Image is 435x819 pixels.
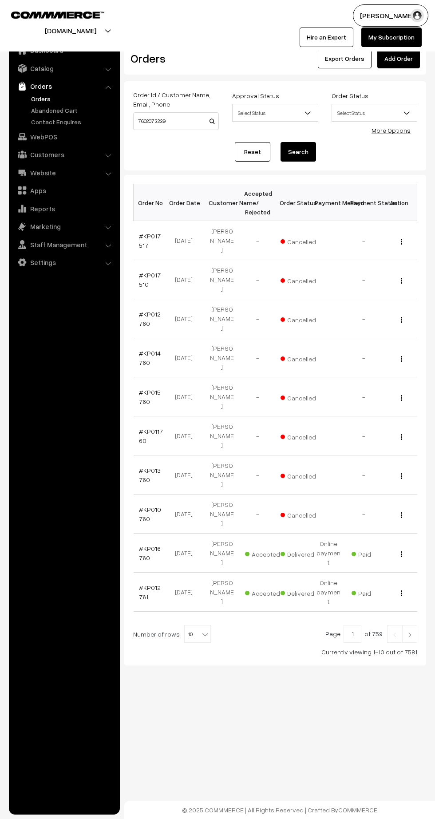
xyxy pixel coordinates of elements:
[139,388,161,405] a: #KP015760
[185,625,210,643] span: 10
[169,495,204,534] td: [DATE]
[401,434,402,440] img: Menu
[11,182,117,198] a: Apps
[401,317,402,323] img: Menu
[346,338,382,377] td: -
[124,801,435,819] footer: © 2025 COMMMERCE | All Rights Reserved | Crafted By
[401,395,402,401] img: Menu
[346,184,382,221] th: Payment Status
[281,352,325,364] span: Cancelled
[169,299,204,338] td: [DATE]
[401,356,402,362] img: Menu
[401,590,402,596] img: Menu
[139,506,161,522] a: #KP010760
[11,165,117,181] a: Website
[240,455,275,495] td: -
[361,28,422,47] a: My Subscription
[311,573,346,612] td: Online payment
[332,105,417,121] span: Select Status
[139,310,161,327] a: #KP012760
[139,349,161,366] a: #KP014760
[29,117,117,127] a: Contact Enquires
[204,455,240,495] td: [PERSON_NAME]
[401,239,402,245] img: Menu
[232,91,279,100] label: Approval Status
[311,184,346,221] th: Payment Method
[11,201,117,217] a: Reports
[391,632,399,637] img: Left
[204,338,240,377] td: [PERSON_NAME]
[401,278,402,284] img: Menu
[346,260,382,299] td: -
[169,338,204,377] td: [DATE]
[11,12,104,18] img: COMMMERCE
[352,547,396,559] span: Paid
[139,271,161,288] a: #KP017510
[240,377,275,416] td: -
[332,91,368,100] label: Order Status
[169,221,204,260] td: [DATE]
[353,4,428,27] button: [PERSON_NAME]
[240,416,275,455] td: -
[401,473,402,479] img: Menu
[281,235,325,246] span: Cancelled
[204,495,240,534] td: [PERSON_NAME]
[406,632,414,637] img: Right
[139,545,161,562] a: #KP016760
[133,647,417,657] div: Currently viewing 1-10 out of 7581
[11,78,117,94] a: Orders
[14,20,127,42] button: [DOMAIN_NAME]
[281,391,325,403] span: Cancelled
[204,299,240,338] td: [PERSON_NAME]
[169,377,204,416] td: [DATE]
[204,534,240,573] td: [PERSON_NAME]
[281,469,325,481] span: Cancelled
[281,508,325,520] span: Cancelled
[134,184,169,221] th: Order No
[133,629,180,639] span: Number of rows
[281,430,325,442] span: Cancelled
[372,127,411,134] a: More Options
[240,260,275,299] td: -
[240,299,275,338] td: -
[346,455,382,495] td: -
[204,184,240,221] th: Customer Name
[233,105,317,121] span: Select Status
[133,112,219,130] input: Order Id / Customer Name / Customer Email / Customer Phone
[240,221,275,260] td: -
[139,584,161,601] a: #KP012761
[300,28,353,47] a: Hire an Expert
[11,146,117,162] a: Customers
[204,416,240,455] td: [PERSON_NAME]
[139,427,163,444] a: #KP011760
[245,586,289,598] span: Accepted
[204,221,240,260] td: [PERSON_NAME]
[281,586,325,598] span: Delivered
[364,630,383,637] span: of 759
[169,573,204,612] td: [DATE]
[346,416,382,455] td: -
[11,218,117,234] a: Marketing
[29,94,117,103] a: Orders
[346,221,382,260] td: -
[245,547,289,559] span: Accepted
[325,630,340,637] span: Page
[318,49,372,68] button: Export Orders
[332,104,417,122] span: Select Status
[204,260,240,299] td: [PERSON_NAME]
[346,495,382,534] td: -
[281,313,325,324] span: Cancelled
[352,586,396,598] span: Paid
[169,416,204,455] td: [DATE]
[377,49,420,68] a: Add Order
[29,106,117,115] a: Abandoned Cart
[240,338,275,377] td: -
[133,90,219,109] label: Order Id / Customer Name, Email, Phone
[130,51,218,65] h2: Orders
[411,9,424,22] img: user
[169,184,204,221] th: Order Date
[11,129,117,145] a: WebPOS
[11,60,117,76] a: Catalog
[240,495,275,534] td: -
[204,377,240,416] td: [PERSON_NAME]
